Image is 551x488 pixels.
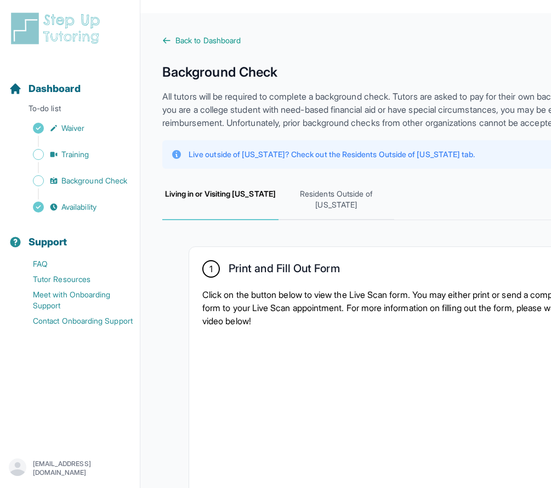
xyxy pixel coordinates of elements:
[9,272,140,287] a: Tutor Resources
[61,202,96,213] span: Availability
[29,234,67,250] span: Support
[9,11,106,46] img: logo
[175,35,241,46] span: Back to Dashboard
[189,149,475,160] p: Live outside of [US_STATE]? Check out the Residents Outside of [US_STATE] tab.
[9,81,81,96] a: Dashboard
[9,199,140,215] a: Availability
[33,460,131,477] p: [EMAIL_ADDRESS][DOMAIN_NAME]
[209,262,213,275] span: 1
[4,103,135,118] p: To-do list
[279,180,395,220] span: Residents Outside of [US_STATE]
[9,313,140,329] a: Contact Onboarding Support
[4,64,135,101] button: Dashboard
[229,262,340,279] h2: Print and Fill Out Form
[61,123,84,134] span: Waiver
[162,180,279,220] span: Living in or Visiting [US_STATE]
[9,458,131,478] button: [EMAIL_ADDRESS][DOMAIN_NAME]
[4,217,135,254] button: Support
[61,149,89,160] span: Training
[9,120,140,136] a: Waiver
[29,81,81,96] span: Dashboard
[9,287,140,313] a: Meet with Onboarding Support
[61,175,127,186] span: Background Check
[9,147,140,162] a: Training
[9,256,140,272] a: FAQ
[9,173,140,188] a: Background Check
